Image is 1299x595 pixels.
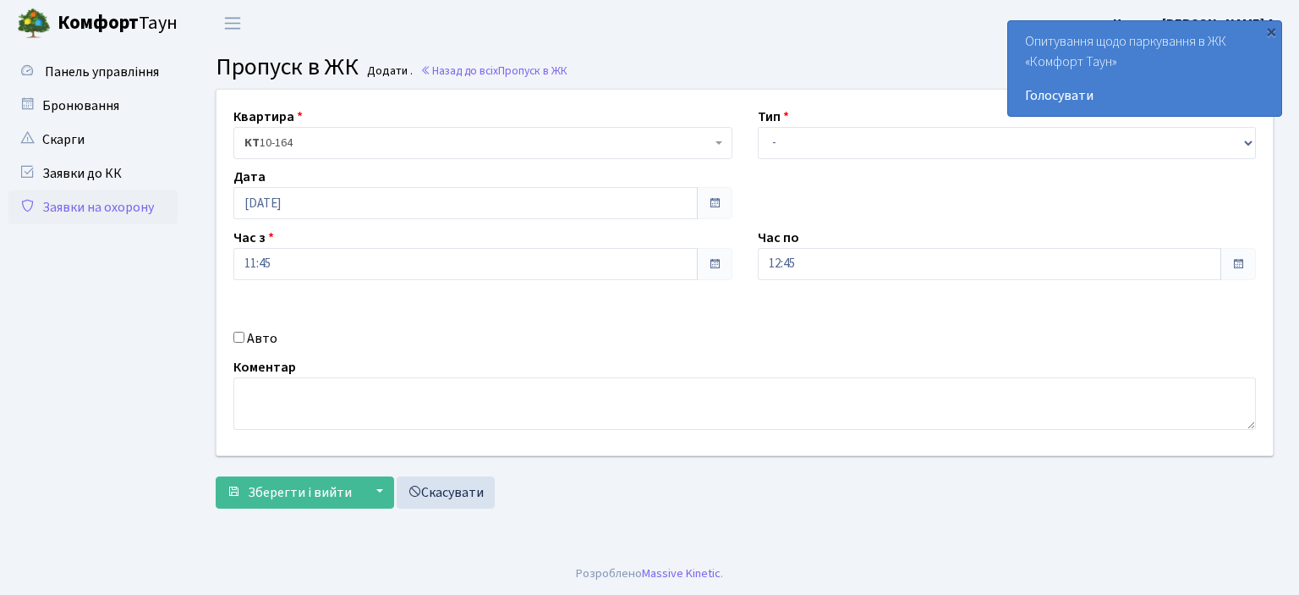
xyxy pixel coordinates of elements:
[420,63,567,79] a: Назад до всіхПропуск в ЖК
[233,228,274,248] label: Час з
[58,9,139,36] b: Комфорт
[247,328,277,349] label: Авто
[211,9,254,37] button: Переключити навігацію
[248,483,352,502] span: Зберегти і вийти
[8,89,178,123] a: Бронювання
[498,63,567,79] span: Пропуск в ЖК
[233,107,303,127] label: Квартира
[1025,85,1264,106] a: Голосувати
[1263,23,1280,40] div: ×
[244,135,260,152] b: КТ
[58,9,178,38] span: Таун
[216,477,363,509] button: Зберегти і вийти
[1008,21,1281,116] div: Опитування щодо паркування в ЖК «Комфорт Таун»
[1113,14,1279,34] a: Цитрус [PERSON_NAME] А.
[244,135,711,152] span: <b>КТ</b>&nbsp;&nbsp;&nbsp;&nbsp;10-164
[233,357,296,377] label: Коментар
[233,167,266,187] label: Дата
[8,157,178,190] a: Заявки до КК
[758,107,789,127] label: Тип
[758,228,799,248] label: Час по
[216,50,359,84] span: Пропуск в ЖК
[8,190,178,224] a: Заявки на охорону
[233,127,732,159] span: <b>КТ</b>&nbsp;&nbsp;&nbsp;&nbsp;10-164
[576,565,723,583] div: Розроблено .
[397,477,495,509] a: Скасувати
[642,565,721,582] a: Massive Kinetic
[8,123,178,157] a: Скарги
[8,55,178,89] a: Панель управління
[1113,14,1279,33] b: Цитрус [PERSON_NAME] А.
[45,63,159,81] span: Панель управління
[364,64,413,79] small: Додати .
[17,7,51,41] img: logo.png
